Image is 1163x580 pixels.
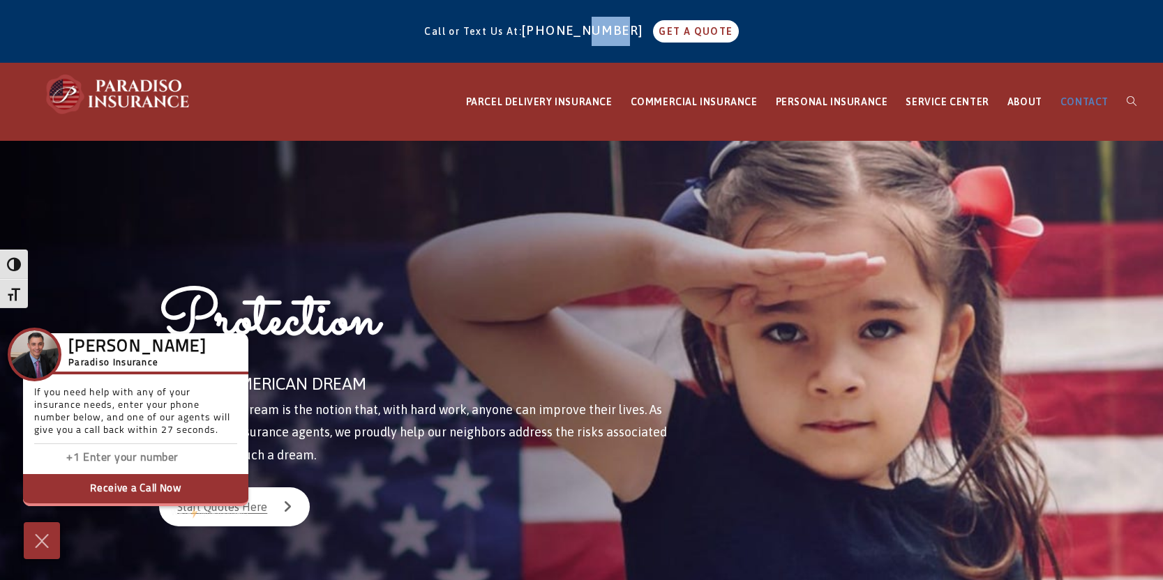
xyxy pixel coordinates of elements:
a: ABOUT [998,63,1051,141]
span: Call or Text Us At: [424,26,522,37]
p: If you need help with any of your insurance needs, enter your phone number below, and one of our ... [34,387,237,444]
input: Enter country code [41,448,83,468]
img: Cross icon [31,530,52,552]
h3: [PERSON_NAME] [68,342,207,354]
a: COMMERCIAL INSURANCE [622,63,767,141]
h1: Protection [159,280,672,369]
span: FOR THE AMERICAN DREAM [159,374,366,393]
a: GET A QUOTE [653,20,738,43]
a: [PHONE_NUMBER] [522,23,650,38]
span: The American Dream is the notion that, with hard work, anyone can improve their lives. As indepen... [159,402,667,462]
a: SERVICE CENTER [896,63,998,141]
h5: Paradiso Insurance [68,356,207,371]
a: CONTACT [1051,63,1118,141]
span: SERVICE CENTER [906,96,989,107]
span: CONTACT [1060,96,1109,107]
a: PERSONAL INSURANCE [767,63,897,141]
img: Powered by icon [191,507,197,519]
span: PARCEL DELIVERY INSURANCE [466,96,613,107]
input: Enter phone number [83,448,223,468]
a: PARCEL DELIVERY INSURANCE [457,63,622,141]
span: COMMERCIAL INSURANCE [631,96,758,107]
span: We're by [171,509,207,517]
span: PERSONAL INSURANCE [776,96,888,107]
button: Receive a Call Now [23,474,248,506]
a: We'rePowered by iconbyResponseiQ [171,509,248,517]
img: Paradiso Insurance [42,73,195,115]
img: Company Icon [10,330,59,379]
span: ABOUT [1007,96,1042,107]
